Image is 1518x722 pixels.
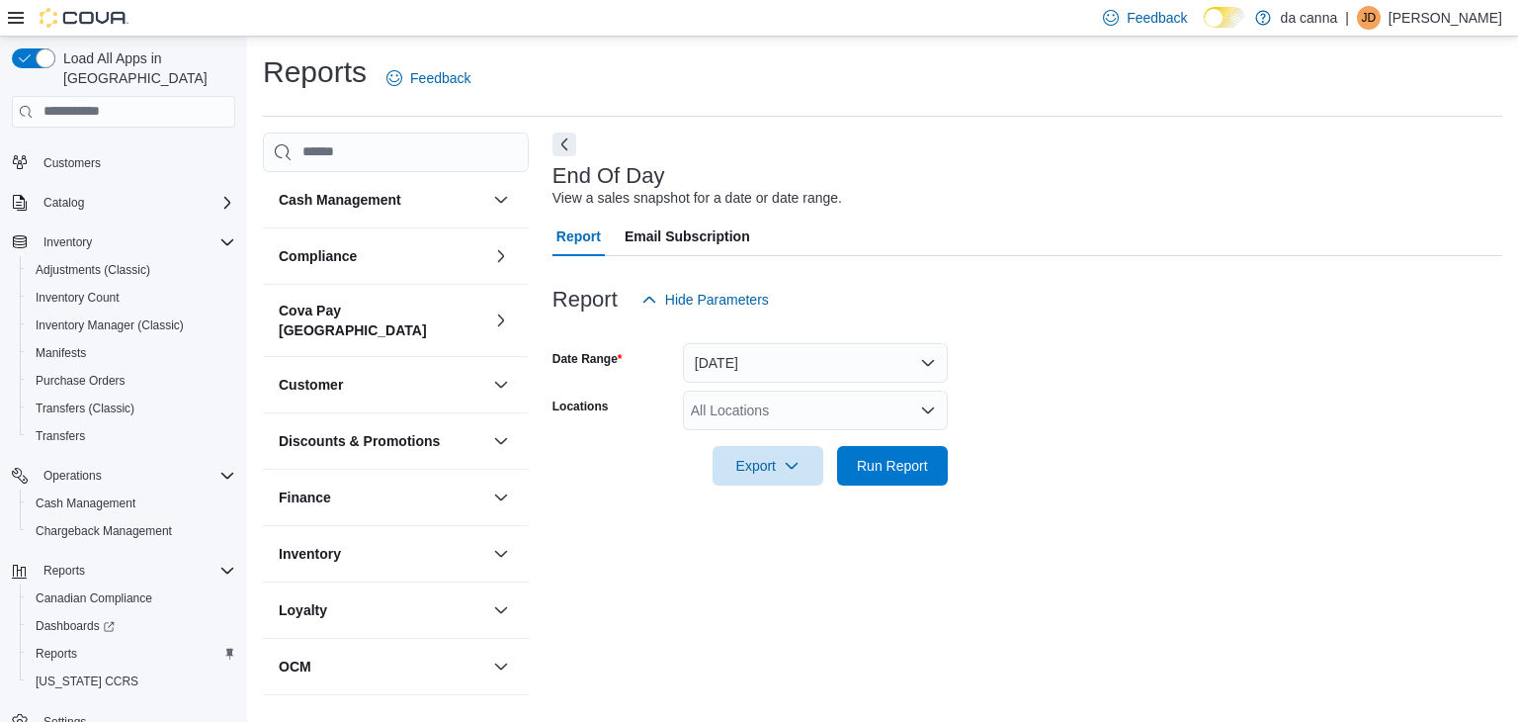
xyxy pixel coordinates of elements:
[1204,7,1245,28] input: Dark Mode
[489,373,513,397] button: Customer
[28,519,235,543] span: Chargeback Management
[36,191,92,215] button: Catalog
[36,345,86,361] span: Manifests
[1345,6,1349,30] p: |
[552,188,842,209] div: View a sales snapshot for a date or date range.
[263,52,367,92] h1: Reports
[28,492,235,515] span: Cash Management
[552,133,576,156] button: Next
[28,286,127,310] a: Inventory Count
[28,369,235,393] span: Purchase Orders
[279,488,331,507] h3: Finance
[489,429,513,453] button: Discounts & Promotions
[489,486,513,509] button: Finance
[20,395,243,422] button: Transfers (Classic)
[279,431,485,451] button: Discounts & Promotions
[43,468,102,484] span: Operations
[36,150,235,175] span: Customers
[633,280,777,319] button: Hide Parameters
[20,312,243,339] button: Inventory Manager (Classic)
[713,446,823,486] button: Export
[279,431,440,451] h3: Discounts & Promotions
[36,559,235,583] span: Reports
[489,542,513,566] button: Inventory
[279,375,343,395] h3: Customer
[36,262,150,278] span: Adjustments (Classic)
[489,655,513,678] button: OCM
[28,492,143,515] a: Cash Management
[28,258,235,282] span: Adjustments (Classic)
[36,428,85,444] span: Transfers
[36,191,235,215] span: Catalog
[55,48,235,88] span: Load All Apps in [GEOGRAPHIC_DATA]
[279,544,485,564] button: Inventory
[552,164,665,188] h3: End Of Day
[43,234,92,250] span: Inventory
[1362,6,1377,30] span: JD
[489,598,513,622] button: Loyalty
[20,284,243,312] button: Inventory Count
[28,341,235,365] span: Manifests
[36,646,77,662] span: Reports
[489,309,513,332] button: Cova Pay [GEOGRAPHIC_DATA]
[4,148,243,177] button: Customers
[1127,8,1187,28] span: Feedback
[28,397,142,420] a: Transfers (Classic)
[43,563,85,579] span: Reports
[665,290,769,310] span: Hide Parameters
[4,557,243,585] button: Reports
[857,456,928,476] span: Run Report
[489,244,513,268] button: Compliance
[625,217,750,256] span: Email Subscription
[36,317,184,333] span: Inventory Manager (Classic)
[28,614,235,638] span: Dashboards
[43,155,101,171] span: Customers
[1281,6,1338,30] p: da canna
[36,230,100,254] button: Inventory
[410,68,470,88] span: Feedback
[28,642,85,666] a: Reports
[28,258,158,282] a: Adjustments (Classic)
[279,246,485,266] button: Compliance
[1204,28,1205,29] span: Dark Mode
[28,397,235,420] span: Transfers (Classic)
[279,657,311,677] h3: OCM
[4,189,243,217] button: Catalog
[28,587,160,610] a: Canadian Compliance
[36,496,135,511] span: Cash Management
[279,301,485,340] button: Cova Pay [GEOGRAPHIC_DATA]
[36,151,109,175] a: Customers
[28,642,235,666] span: Reports
[279,544,341,564] h3: Inventory
[36,464,235,488] span: Operations
[20,339,243,367] button: Manifests
[28,670,235,693] span: Washington CCRS
[28,424,93,448] a: Transfers
[20,517,243,545] button: Chargeback Management
[28,614,123,638] a: Dashboards
[379,58,478,98] a: Feedback
[279,600,485,620] button: Loyalty
[28,670,146,693] a: [US_STATE] CCRS
[28,286,235,310] span: Inventory Count
[20,256,243,284] button: Adjustments (Classic)
[837,446,948,486] button: Run Report
[28,369,133,393] a: Purchase Orders
[28,519,180,543] a: Chargeback Management
[279,488,485,507] button: Finance
[489,188,513,212] button: Cash Management
[28,341,94,365] a: Manifests
[28,587,235,610] span: Canadian Compliance
[20,422,243,450] button: Transfers
[36,464,110,488] button: Operations
[279,375,485,395] button: Customer
[1357,6,1381,30] div: Jp Ding
[20,668,243,695] button: [US_STATE] CCRS
[36,674,138,689] span: [US_STATE] CCRS
[552,399,609,414] label: Locations
[20,612,243,640] a: Dashboards
[28,314,235,337] span: Inventory Manager (Classic)
[43,195,84,211] span: Catalog
[279,190,485,210] button: Cash Management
